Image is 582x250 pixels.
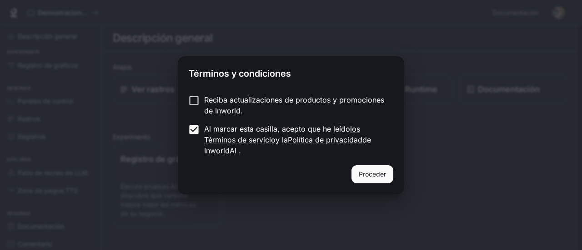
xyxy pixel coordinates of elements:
font: Términos y condiciones [189,68,291,79]
button: Proceder [351,165,393,183]
font: Reciba actualizaciones de productos y promociones de Inworld. [204,95,384,115]
a: Política de privacidad [288,135,362,144]
font: y la [276,135,288,144]
font: Al marcar esta casilla, acepto que he leído [204,124,350,133]
font: Proceder [359,170,386,178]
font: de InworldAI . [204,135,371,155]
a: los Términos de servicio [204,124,360,144]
